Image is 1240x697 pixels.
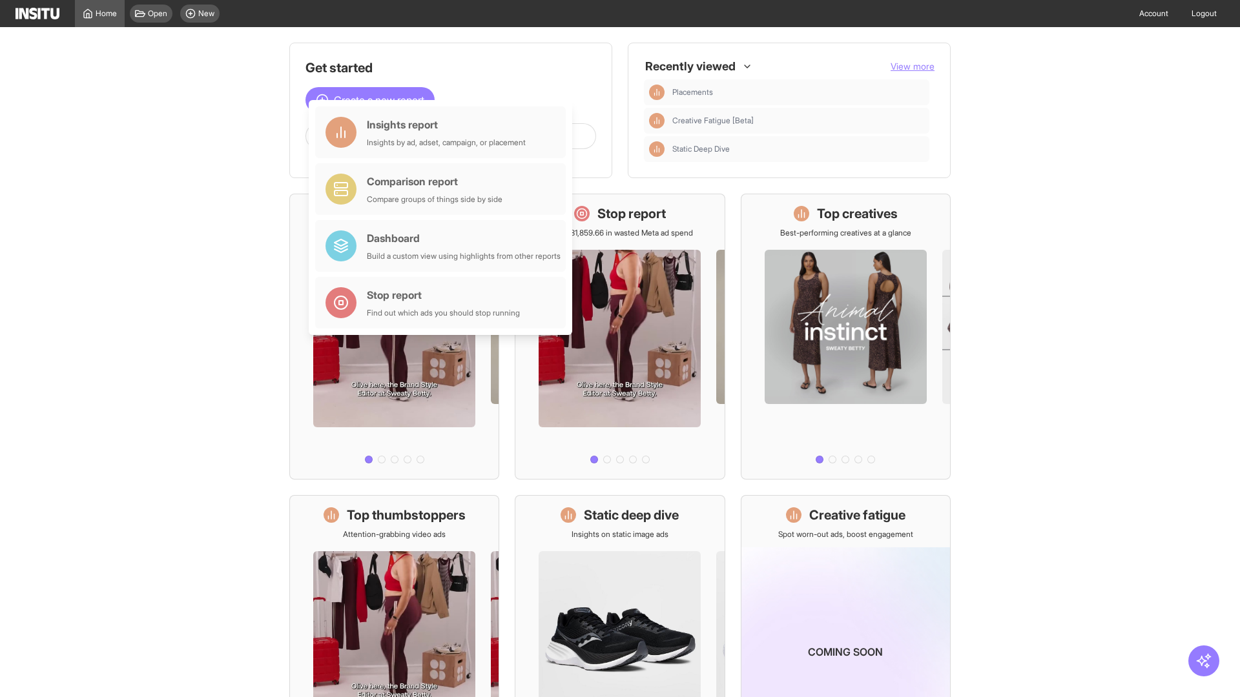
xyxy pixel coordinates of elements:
span: Open [148,8,167,19]
a: Stop reportSave £31,859.66 in wasted Meta ad spend [515,194,725,480]
span: Static Deep Dive [672,144,924,154]
div: Insights [649,113,665,128]
p: Save £31,859.66 in wasted Meta ad spend [547,228,693,238]
span: Placements [672,87,924,97]
button: Create a new report [305,87,435,113]
h1: Stop report [597,205,666,223]
h1: Static deep dive [584,506,679,524]
span: Create a new report [334,92,424,108]
span: New [198,8,214,19]
img: Logo [15,8,59,19]
a: What's live nowSee all active ads instantly [289,194,499,480]
p: Attention-grabbing video ads [343,529,446,540]
div: Stop report [367,287,520,303]
div: Compare groups of things side by side [367,194,502,205]
div: Find out which ads you should stop running [367,308,520,318]
span: Creative Fatigue [Beta] [672,116,924,126]
button: View more [891,60,935,73]
div: Dashboard [367,230,561,246]
span: View more [891,61,935,72]
h1: Top thumbstoppers [347,506,466,524]
div: Insights [649,141,665,157]
div: Insights by ad, adset, campaign, or placement [367,137,526,148]
h1: Get started [305,59,596,77]
div: Insights report [367,117,526,132]
div: Build a custom view using highlights from other reports [367,251,561,261]
p: Insights on static image ads [572,529,668,540]
a: Top creativesBest-performing creatives at a glance [741,194,951,480]
span: Creative Fatigue [Beta] [672,116,754,126]
p: Best-performing creatives at a glance [780,228,911,238]
span: Home [96,8,117,19]
div: Insights [649,85,665,100]
div: Comparison report [367,174,502,189]
h1: Top creatives [817,205,898,223]
span: Static Deep Dive [672,144,730,154]
span: Placements [672,87,713,97]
